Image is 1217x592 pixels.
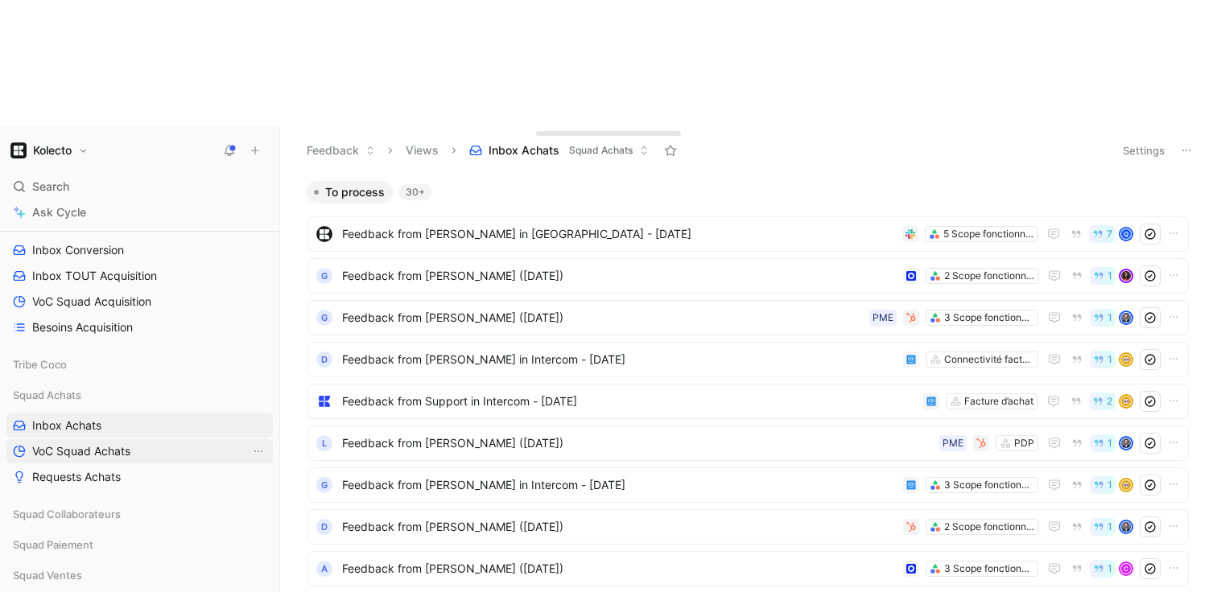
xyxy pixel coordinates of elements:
span: Feedback from [PERSON_NAME] in [GEOGRAPHIC_DATA] - [DATE] [342,224,896,244]
a: Inbox Achats [6,413,273,438]
button: KolectoKolecto [6,139,93,162]
button: 7 [1089,225,1116,243]
button: 1 [1090,560,1116,578]
a: Inbox TOUT Acquisition [6,264,273,288]
img: avatar [1120,312,1132,323]
span: 1 [1108,480,1112,490]
div: Tribe Coco [6,352,273,381]
span: Feedback from [PERSON_NAME] ([DATE]) [342,559,897,578]
div: Squad Collaborateurs [6,502,273,531]
span: VoC Squad Achats [32,443,130,459]
a: Besoins Acquisition [6,315,273,339]
span: 1 [1108,564,1112,573]
span: Inbox Achats [32,417,101,434]
button: 1 [1090,518,1116,536]
div: A [316,561,332,577]
div: PME [943,435,963,451]
span: Squad Achats [13,387,81,403]
button: 1 [1090,309,1116,327]
span: Feedback from Support in Intercom - [DATE] [342,392,917,411]
button: To process [306,181,393,203]
span: Feedback from [PERSON_NAME] ([DATE]) [342,517,897,536]
a: Ask Cycle [6,200,273,224]
span: Inbox TOUT Acquisition [32,268,157,284]
span: Squad Achats [569,142,633,158]
div: 3 Scope fonctionnels [944,310,1034,326]
div: 3 Scope fonctionnels [944,561,1034,577]
button: 2 [1089,393,1116,410]
div: 2 Scope fonctionnels [944,268,1034,284]
a: DFeedback from [PERSON_NAME] ([DATE])2 Scope fonctionnels1avatar [307,509,1189,545]
div: Squad Achats [6,383,273,407]
div: Tribe Coco [6,352,273,376]
div: PDP [1014,435,1034,451]
span: Search [32,177,69,196]
span: Squad Collaborateurs [13,506,121,522]
span: Inbox Achats [489,142,559,158]
div: 30+ [399,184,431,200]
div: Squad Paiement [6,532,273,557]
span: Ask Cycle [32,203,86,222]
a: GFeedback from [PERSON_NAME] ([DATE])2 Scope fonctionnels1avatar [307,258,1189,294]
span: 1 [1108,355,1112,364]
img: Kolecto [10,142,27,158]
button: View actions [250,443,266,459]
span: 1 [1108,313,1112,323]
a: logoFeedback from [PERSON_NAME] in [GEOGRAPHIC_DATA] - [DATE]5 Scope fonctionnels7Q [307,216,1189,252]
span: Besoins Acquisition [32,319,133,335]
div: 5 Scope fonctionnels [943,226,1033,242]
a: Inbox Conversion [6,238,273,262]
span: Inbox Conversion [32,242,124,258]
div: Squad Collaborateurs [6,502,273,526]
a: Requests Achats [6,465,273,489]
div: Facture d’achat [964,393,1033,409]
div: 2 Scope fonctionnels [944,519,1034,535]
span: VoC Squad Acquisition [32,294,151,310]
span: Squad Ventes [13,567,82,583]
button: 1 [1090,434,1116,452]
div: Squad Ventes [6,563,273,587]
a: LFeedback from [PERSON_NAME] ([DATE])PDPPME1avatar [307,425,1189,461]
span: Feedback from [PERSON_NAME] in Intercom - [DATE] [342,350,897,369]
button: 1 [1090,267,1116,285]
span: 2 [1107,397,1112,406]
span: 1 [1108,522,1112,532]
img: avatar [1120,479,1132,491]
img: avatar [1120,270,1132,282]
button: Settings [1116,139,1172,162]
span: To process [325,184,385,200]
div: Tribe GrowthInbox Lead GenInbox ConversionInbox TOUT AcquisitionVoC Squad AcquisitionBesoins Acqu... [6,182,273,339]
img: avatar [1120,354,1132,365]
img: logo [316,393,332,409]
h1: Kolecto [33,143,72,158]
span: 1 [1108,438,1112,448]
a: logoFeedback from Support in Intercom - [DATE]Facture d’achat2avatar [307,384,1189,419]
span: 7 [1107,229,1112,239]
span: Tribe Coco [13,356,67,372]
img: avatar [1120,396,1132,407]
button: Views [398,138,446,162]
span: 1 [1108,271,1112,281]
div: 3 Scope fonctionnels [944,477,1034,493]
span: Requests Achats [32,469,121,485]
span: Feedback from [PERSON_NAME] in Intercom - [DATE] [342,475,897,495]
a: GFeedback from [PERSON_NAME] ([DATE])3 Scope fonctionnelsPME1avatar [307,300,1189,335]
span: Squad Paiement [13,536,93,553]
button: Feedback [299,138,382,162]
img: logo [316,226,332,242]
div: Q [1120,228,1132,240]
img: avatar [1120,438,1132,449]
div: C [1120,563,1132,574]
a: AFeedback from [PERSON_NAME] ([DATE])3 Scope fonctionnels1C [307,551,1189,586]
div: PME [873,310,893,326]
button: 1 [1090,476,1116,494]
div: D [316,351,332,368]
button: Inbox AchatsSquad Achats [462,138,656,162]
div: G [316,477,332,493]
div: Search [6,175,273,199]
a: VoC Squad AchatsView actions [6,439,273,463]
span: Feedback from [PERSON_NAME] ([DATE]) [342,434,933,453]
div: Connectivité factures achat [944,351,1034,368]
div: G [316,268,332,284]
div: L [316,435,332,451]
